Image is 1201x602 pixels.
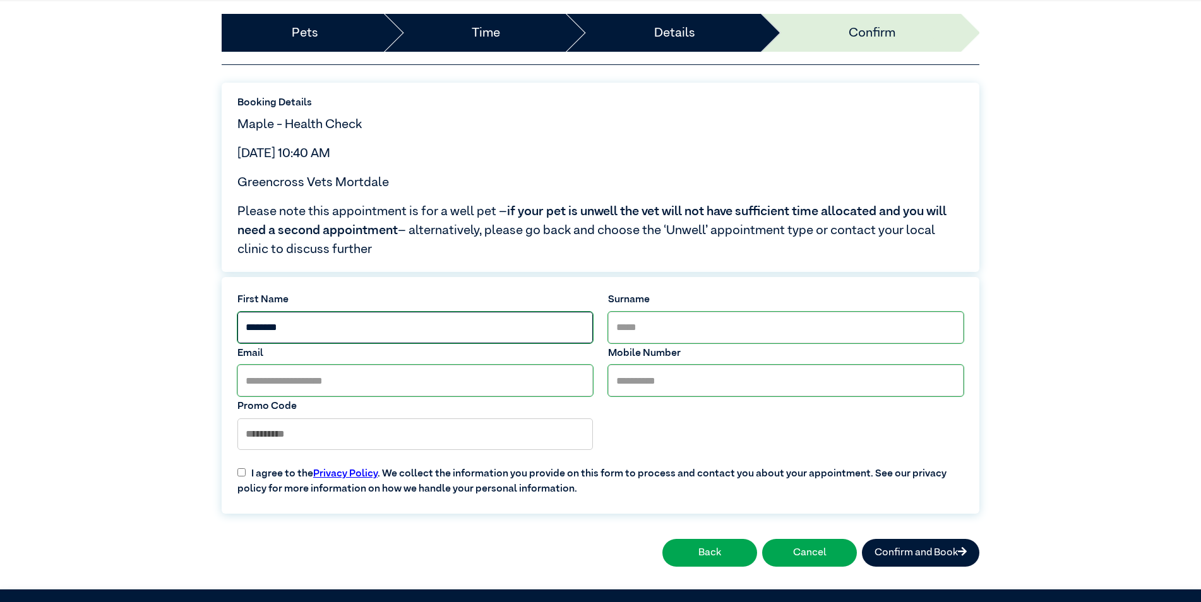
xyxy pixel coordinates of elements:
[237,147,330,160] span: [DATE] 10:40 AM
[472,23,500,42] a: Time
[237,95,964,110] label: Booking Details
[237,202,964,259] span: Please note this appointment is for a well pet – – alternatively, please go back and choose the ‘...
[654,23,695,42] a: Details
[237,176,389,189] span: Greencross Vets Mortdale
[662,539,757,567] button: Back
[608,346,964,361] label: Mobile Number
[237,118,362,131] span: Maple - Health Check
[313,469,378,479] a: Privacy Policy
[608,292,964,307] label: Surname
[237,468,246,476] input: I agree to thePrivacy Policy. We collect the information you provide on this form to process and ...
[237,205,947,237] span: if your pet is unwell the vet will not have sufficient time allocated and you will need a second ...
[862,539,979,567] button: Confirm and Book
[237,346,593,361] label: Email
[292,23,318,42] a: Pets
[230,456,971,497] label: I agree to the . We collect the information you provide on this form to process and contact you a...
[237,399,593,414] label: Promo Code
[237,292,593,307] label: First Name
[762,539,857,567] button: Cancel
